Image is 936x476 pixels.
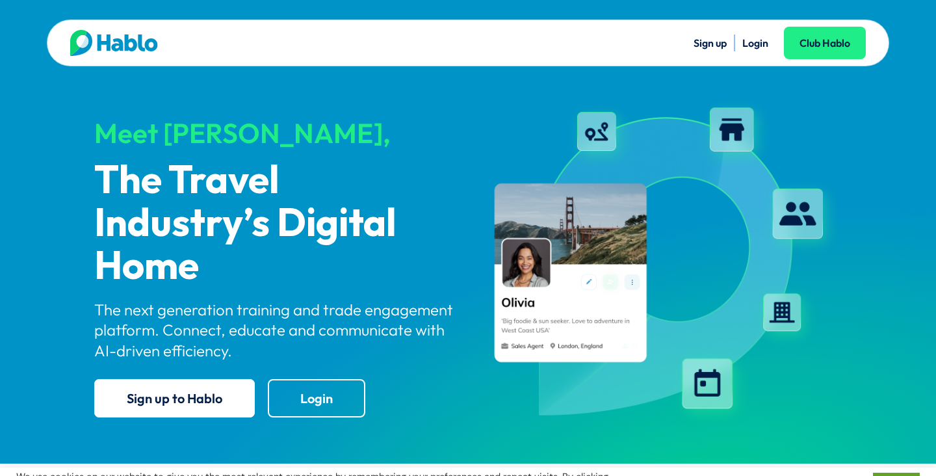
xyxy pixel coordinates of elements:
a: Login [742,36,768,49]
div: Meet [PERSON_NAME], [94,118,457,148]
p: The Travel Industry’s Digital Home [94,160,457,289]
a: Sign up to Hablo [94,379,255,417]
img: Hablo logo main 2 [70,30,158,56]
a: Login [268,379,365,417]
img: hablo-profile-image [479,97,842,429]
a: Sign up [694,36,727,49]
a: Club Hablo [784,27,866,59]
p: The next generation training and trade engagement platform. Connect, educate and communicate with... [94,300,457,361]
